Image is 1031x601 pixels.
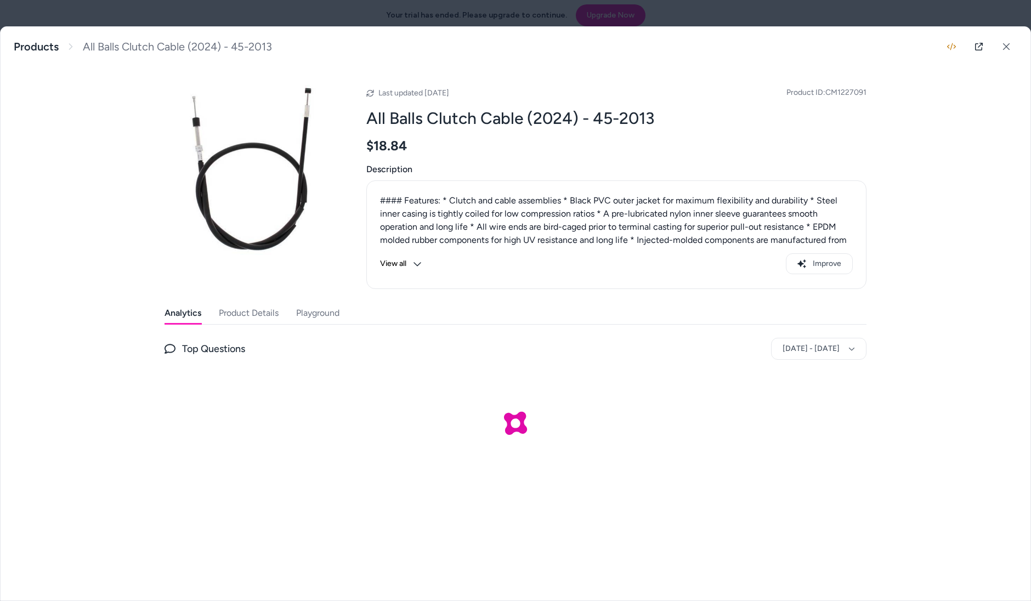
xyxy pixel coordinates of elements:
[378,88,449,98] span: Last updated [DATE]
[786,253,853,274] button: Improve
[165,80,340,255] img: 45-2013.jpg
[366,163,866,176] span: Description
[380,253,422,274] button: View all
[771,338,866,360] button: [DATE] - [DATE]
[366,108,866,129] h2: All Balls Clutch Cable (2024) - 45-2013
[83,40,272,54] span: All Balls Clutch Cable (2024) - 45-2013
[182,341,245,356] span: Top Questions
[380,194,853,260] p: #### Features: * Clutch and cable assemblies * Black PVC outer jacket for maximum flexibility and...
[296,302,339,324] button: Playground
[14,40,59,54] a: Products
[14,40,272,54] nav: breadcrumb
[786,87,866,98] span: Product ID: CM1227091
[366,138,407,154] span: $18.84
[165,302,201,324] button: Analytics
[219,302,279,324] button: Product Details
